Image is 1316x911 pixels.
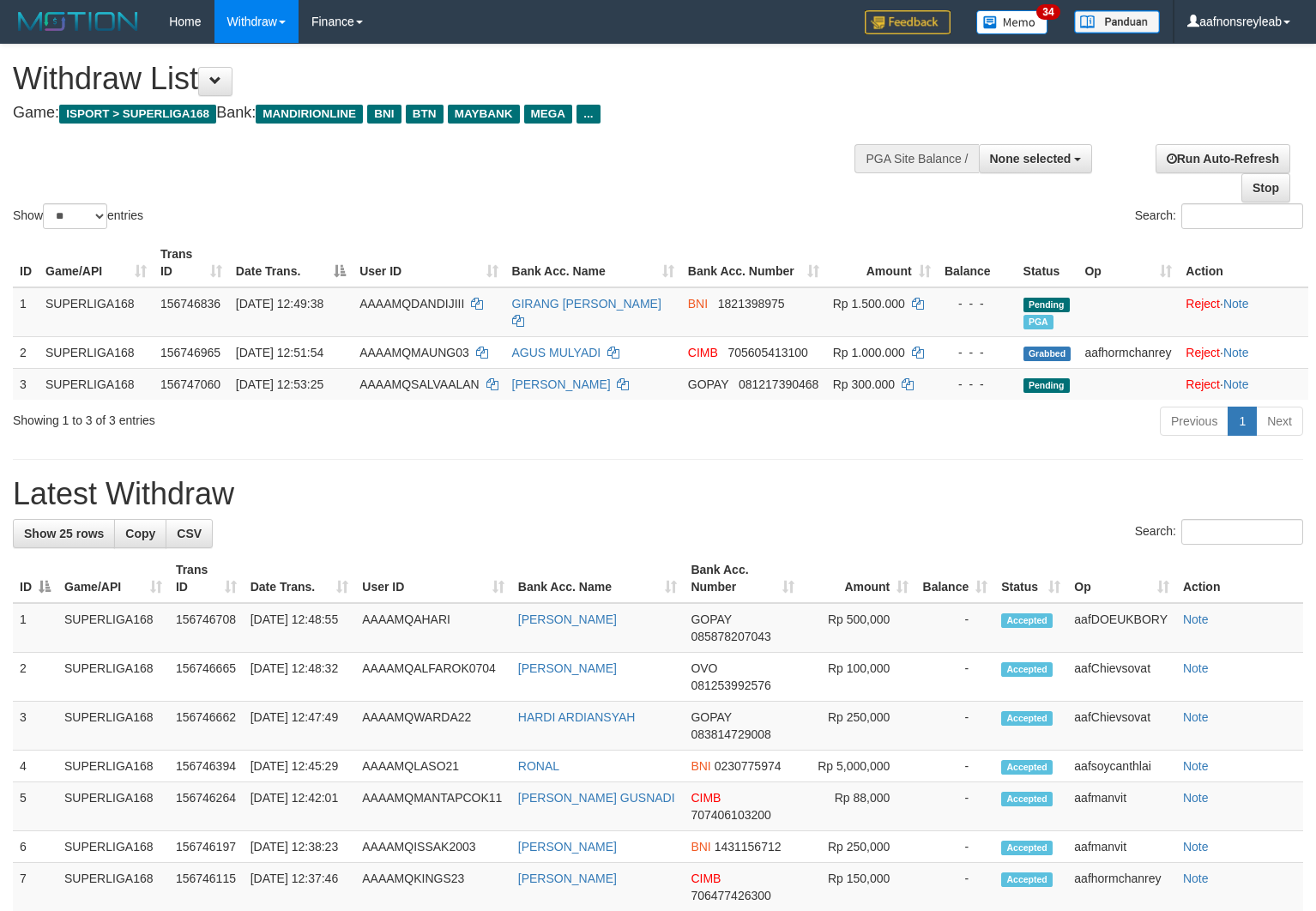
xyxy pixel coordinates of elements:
a: GIRANG [PERSON_NAME] [512,297,661,311]
th: Bank Acc. Name: activate to sort column ascending [505,238,681,287]
a: Stop [1241,173,1290,202]
span: Rp 300.000 [833,377,895,391]
td: AAAAMQWARDA22 [355,702,511,751]
a: Show 25 rows [13,519,115,548]
th: Bank Acc. Name: activate to sort column ascending [511,554,685,603]
td: 3 [13,368,39,400]
td: [DATE] 12:48:32 [244,653,356,702]
td: SUPERLIGA168 [57,782,169,831]
th: Bank Acc. Number: activate to sort column ascending [681,238,826,287]
td: Rp 100,000 [801,653,915,702]
span: BNI [688,297,708,311]
span: Copy 083814729008 to clipboard [691,727,770,741]
th: Game/API: activate to sort column ascending [39,238,154,287]
span: Accepted [1001,711,1053,726]
th: Status [1017,238,1078,287]
td: 156746708 [169,603,244,653]
span: [DATE] 12:49:38 [236,297,323,311]
td: aafsoycanthlai [1067,751,1176,782]
th: Game/API: activate to sort column ascending [57,554,169,603]
label: Search: [1135,519,1303,545]
td: - [915,831,994,863]
td: 4 [13,751,57,782]
th: Op: activate to sort column ascending [1067,554,1176,603]
th: Trans ID: activate to sort column ascending [169,554,244,603]
a: Note [1223,297,1249,311]
td: AAAAMQAHARI [355,603,511,653]
select: Showentries [43,203,107,229]
div: - - - [945,376,1010,393]
span: Accepted [1001,662,1053,677]
span: MEGA [524,105,573,124]
td: 156746665 [169,653,244,702]
td: SUPERLIGA168 [39,287,154,337]
span: Copy 1431156712 to clipboard [715,840,782,854]
td: 156746662 [169,702,244,751]
th: Date Trans.: activate to sort column ascending [244,554,356,603]
div: Showing 1 to 3 of 3 entries [13,405,535,429]
td: aafDOEUKBORY [1067,603,1176,653]
label: Show entries [13,203,143,229]
a: 1 [1228,407,1257,436]
td: AAAAMQISSAK2003 [355,831,511,863]
span: None selected [990,152,1072,166]
span: 34 [1036,4,1059,20]
td: - [915,751,994,782]
td: SUPERLIGA168 [39,336,154,368]
a: HARDI ARDIANSYAH [518,710,636,724]
a: Previous [1160,407,1228,436]
span: CIMB [691,791,721,805]
td: [DATE] 12:42:01 [244,782,356,831]
span: OVO [691,661,717,675]
td: · [1179,368,1308,400]
a: Next [1256,407,1303,436]
th: User ID: activate to sort column ascending [355,554,511,603]
span: Show 25 rows [24,527,104,540]
th: Trans ID: activate to sort column ascending [154,238,229,287]
span: GOPAY [691,612,731,626]
td: Rp 88,000 [801,782,915,831]
span: 156746836 [160,297,220,311]
span: Marked by aafsoycanthlai [1023,315,1053,329]
span: Accepted [1001,792,1053,806]
span: Copy 705605413100 to clipboard [727,346,807,359]
div: - - - [945,295,1010,312]
span: AAAAMQMAUNG03 [359,346,469,359]
td: 1 [13,287,39,337]
a: [PERSON_NAME] [518,661,617,675]
a: [PERSON_NAME] [518,612,617,626]
span: 156746965 [160,346,220,359]
span: CIMB [688,346,718,359]
div: PGA Site Balance / [854,144,978,173]
td: AAAAMQMANTAPCOK11 [355,782,511,831]
a: Reject [1186,297,1220,311]
a: RONAL [518,759,559,773]
td: - [915,782,994,831]
img: Button%20Memo.svg [976,10,1048,34]
a: Run Auto-Refresh [1156,144,1290,173]
th: Amount: activate to sort column ascending [826,238,938,287]
a: [PERSON_NAME] [518,872,617,885]
td: - [915,702,994,751]
td: 5 [13,782,57,831]
input: Search: [1181,519,1303,545]
td: Rp 5,000,000 [801,751,915,782]
th: Amount: activate to sort column ascending [801,554,915,603]
span: Copy 081217390468 to clipboard [739,377,818,391]
th: Date Trans.: activate to sort column descending [229,238,353,287]
td: SUPERLIGA168 [57,702,169,751]
td: 1 [13,603,57,653]
span: [DATE] 12:53:25 [236,377,323,391]
th: Action [1176,554,1303,603]
img: Feedback.jpg [865,10,951,34]
span: Accepted [1001,613,1053,628]
h1: Withdraw List [13,62,860,96]
span: Copy 0230775974 to clipboard [715,759,782,773]
span: Copy 085878207043 to clipboard [691,630,770,643]
th: User ID: activate to sort column ascending [353,238,504,287]
a: Note [1223,346,1249,359]
span: GOPAY [691,710,731,724]
td: aafChievsovat [1067,653,1176,702]
img: panduan.png [1074,10,1160,33]
td: · [1179,287,1308,337]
